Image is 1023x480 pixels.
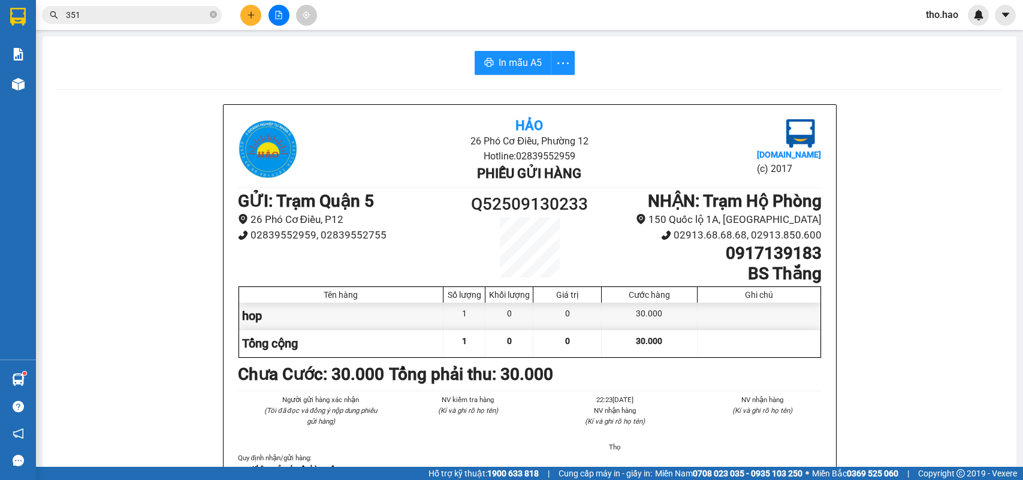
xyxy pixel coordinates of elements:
div: 1 [443,303,485,330]
span: 30.000 [636,336,662,346]
span: caret-down [1000,10,1011,20]
span: close-circle [210,10,217,21]
span: Miền Nam [655,467,802,480]
h1: BS Thắng [602,264,821,284]
span: | [548,467,550,480]
span: Miền Bắc [812,467,898,480]
i: (Kí và ghi rõ họ tên) [585,417,645,425]
span: Cung cấp máy in - giấy in: [559,467,652,480]
b: NHẬN : Trạm Hộ Phòng [648,191,822,211]
li: NV kiểm tra hàng [409,394,527,405]
sup: 1 [23,372,26,375]
strong: 0708 023 035 - 0935 103 250 [693,469,802,478]
button: plus [240,5,261,26]
span: search [50,11,58,19]
li: Hotline: 02839552959 [335,149,724,164]
b: Hảo [515,118,543,133]
b: Chưa Cước : 30.000 [238,364,384,384]
li: 02913.68.68.68, 02913.850.600 [602,227,821,243]
span: In mẫu A5 [499,55,542,70]
div: Khối lượng [488,290,530,300]
div: Ghi chú [701,290,817,300]
button: file-add [268,5,289,26]
span: file-add [274,11,283,19]
img: logo-vxr [10,8,26,26]
li: (c) 2017 [757,161,821,176]
span: phone [238,230,248,240]
div: 30.000 [602,303,697,330]
span: message [13,455,24,466]
div: Cước hàng [605,290,693,300]
span: Hỗ trợ kỹ thuật: [428,467,539,480]
strong: 1900 633 818 [487,469,539,478]
i: (Kí và ghi rõ họ tên) [732,406,792,415]
img: warehouse-icon [12,373,25,386]
button: aim [296,5,317,26]
li: 26 Phó Cơ Điều, P12 [238,212,457,228]
li: 26 Phó Cơ Điều, Phường 12 [335,134,724,149]
span: more [551,56,574,71]
b: Tổng phải thu: 30.000 [389,364,553,384]
div: Tên hàng [242,290,440,300]
button: caret-down [995,5,1016,26]
img: logo.jpg [786,119,815,148]
span: 0 [565,336,570,346]
h1: Q52509130233 [457,191,603,218]
div: Số lượng [446,290,482,300]
li: NV nhận hàng [703,394,822,405]
span: environment [238,214,248,224]
div: 0 [533,303,602,330]
li: 02839552959, 02839552755 [238,227,457,243]
span: question-circle [13,401,24,412]
strong: Không vận chuyển hàng cấm. [252,464,342,473]
img: solution-icon [12,48,25,61]
span: notification [13,428,24,439]
i: (Kí và ghi rõ họ tên) [438,406,498,415]
span: phone [661,230,671,240]
li: NV nhận hàng [556,405,675,416]
li: 150 Quốc lộ 1A, [GEOGRAPHIC_DATA] [602,212,821,228]
span: copyright [956,469,965,478]
h1: 0917139183 [602,243,821,264]
strong: 0369 525 060 [847,469,898,478]
span: 0 [507,336,512,346]
img: icon-new-feature [973,10,984,20]
b: [DOMAIN_NAME] [757,150,821,159]
span: plus [247,11,255,19]
div: Giá trị [536,290,598,300]
i: (Tôi đã đọc và đồng ý nộp dung phiếu gửi hàng) [264,406,377,425]
span: environment [636,214,646,224]
button: more [551,51,575,75]
b: GỬI : Trạm Quận 5 [238,191,374,211]
span: | [907,467,909,480]
li: Người gửi hàng xác nhận [262,394,381,405]
img: logo.jpg [238,119,298,179]
span: aim [302,11,310,19]
li: 22:23[DATE] [556,394,675,405]
span: Tổng cộng [242,336,298,351]
span: ⚪️ [805,471,809,476]
div: hop [239,303,444,330]
input: Tìm tên, số ĐT hoặc mã đơn [66,8,207,22]
span: printer [484,58,494,69]
span: close-circle [210,11,217,18]
b: Phiếu gửi hàng [477,166,581,181]
div: 0 [485,303,533,330]
button: printerIn mẫu A5 [475,51,551,75]
li: Thọ [556,442,675,452]
img: warehouse-icon [12,78,25,90]
span: tho.hao [916,7,968,22]
span: 1 [462,336,467,346]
